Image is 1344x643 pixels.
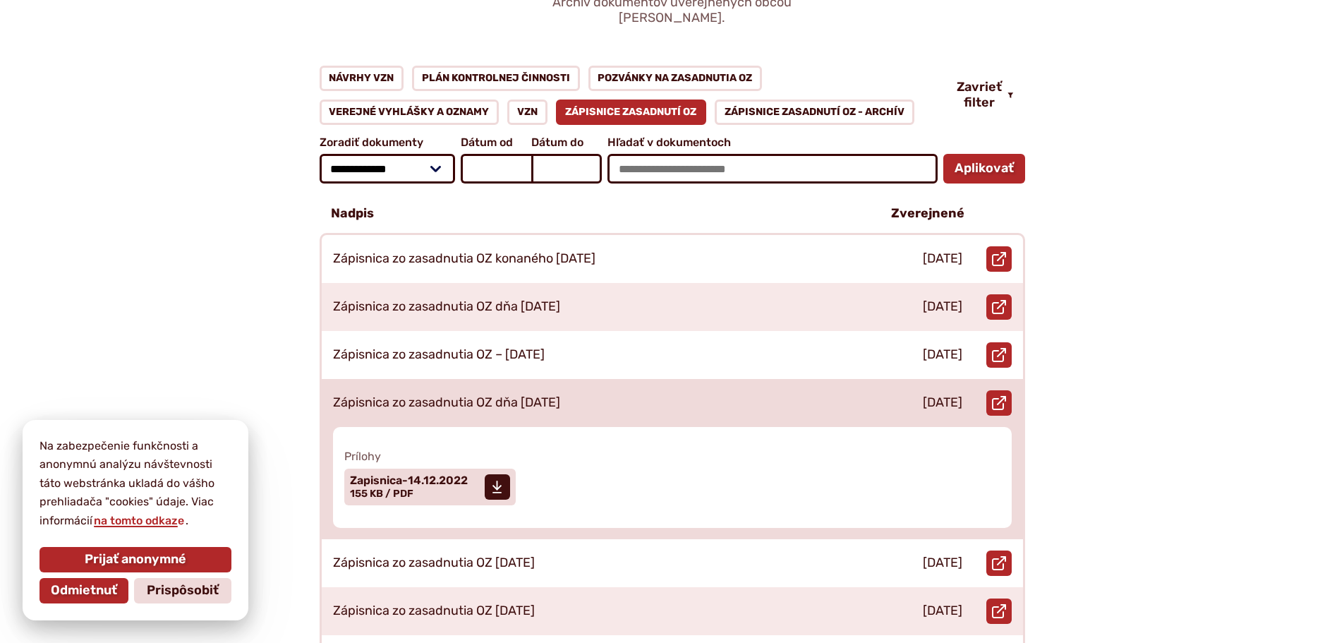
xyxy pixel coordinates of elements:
p: [DATE] [923,251,962,267]
a: Pozvánky na zasadnutia OZ [588,66,763,91]
span: Zapisnica-14.12.2022 [350,475,468,486]
span: Prispôsobiť [147,583,219,599]
p: Zápisnica zo zasadnutia OZ [DATE] [333,555,535,571]
p: Na zabezpečenie funkčnosti a anonymnú analýzu návštevnosti táto webstránka ukladá do vášho prehli... [40,437,231,530]
a: Zápisnice zasadnutí OZ - ARCHÍV [715,100,914,125]
p: Zápisnica zo zasadnutia OZ [DATE] [333,603,535,619]
select: Zoradiť dokumenty [320,154,456,184]
button: Zavrieť filter [945,80,1025,110]
span: Dátum od [461,136,531,149]
span: Zavrieť filter [957,80,1002,110]
span: Zoradiť dokumenty [320,136,456,149]
button: Odmietnuť [40,578,128,603]
p: [DATE] [923,395,962,411]
a: VZN [507,100,547,125]
p: Zverejnené [891,206,964,222]
span: Hľadať v dokumentoch [607,136,937,149]
input: Dátum od [461,154,531,184]
p: [DATE] [923,555,962,571]
p: Zápisnica zo zasadnutia OZ dňa [DATE] [333,299,560,315]
span: Dátum do [531,136,602,149]
p: [DATE] [923,347,962,363]
span: Odmietnuť [51,583,117,599]
span: 155 KB / PDF [350,488,413,500]
a: na tomto odkaze [92,514,186,527]
a: Návrhy VZN [320,66,404,91]
input: Hľadať v dokumentoch [607,154,937,184]
p: Zápisnica zo zasadnutia OZ – [DATE] [333,347,545,363]
span: Prijať anonymné [85,552,186,567]
span: Prílohy [344,450,1000,463]
a: Zápisnice zasadnutí OZ [556,100,707,125]
p: Nadpis [331,206,374,222]
p: Zápisnica zo zasadnutia OZ konaného [DATE] [333,251,595,267]
button: Prijať anonymné [40,547,231,572]
p: [DATE] [923,603,962,619]
a: Plán kontrolnej činnosti [412,66,580,91]
input: Dátum do [531,154,602,184]
a: Zapisnica-14.12.2022 155 KB / PDF [344,469,516,505]
p: [DATE] [923,299,962,315]
button: Prispôsobiť [134,578,231,603]
p: Zápisnica zo zasadnutia OZ dňa [DATE] [333,395,560,411]
button: Aplikovať [943,154,1025,184]
a: Verejné vyhlášky a oznamy [320,100,500,125]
